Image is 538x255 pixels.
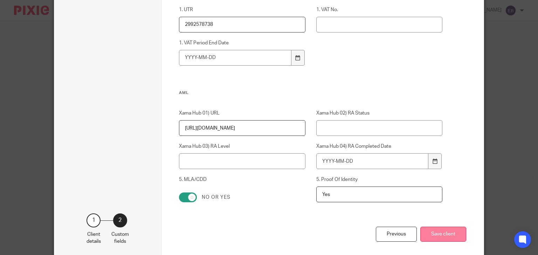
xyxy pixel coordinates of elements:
div: Previous [376,227,417,242]
label: Xama Hub 03) RA Level [179,143,305,150]
input: YYYY-MM-DD [316,153,428,169]
label: 1. VAT No. [316,6,442,13]
label: 1. VAT Period End Date [179,39,305,46]
button: Save client [420,227,466,242]
label: 1. UTR [179,6,305,13]
label: Xama Hub 02) RA Status [316,110,442,117]
label: Xama Hub 04) RA Completed Date [316,143,442,150]
div: 1 [87,213,101,227]
label: Xama Hub 01) URL [179,110,305,117]
div: 2 [113,213,127,227]
label: 5. Proof Of Identity [316,176,442,183]
label: 5. MLA/CDD [179,176,305,187]
h3: AML [179,90,442,96]
input: YYYY-MM-DD [179,50,291,66]
label: No or yes [202,194,230,201]
p: Client details [87,231,101,245]
p: Custom fields [111,231,129,245]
